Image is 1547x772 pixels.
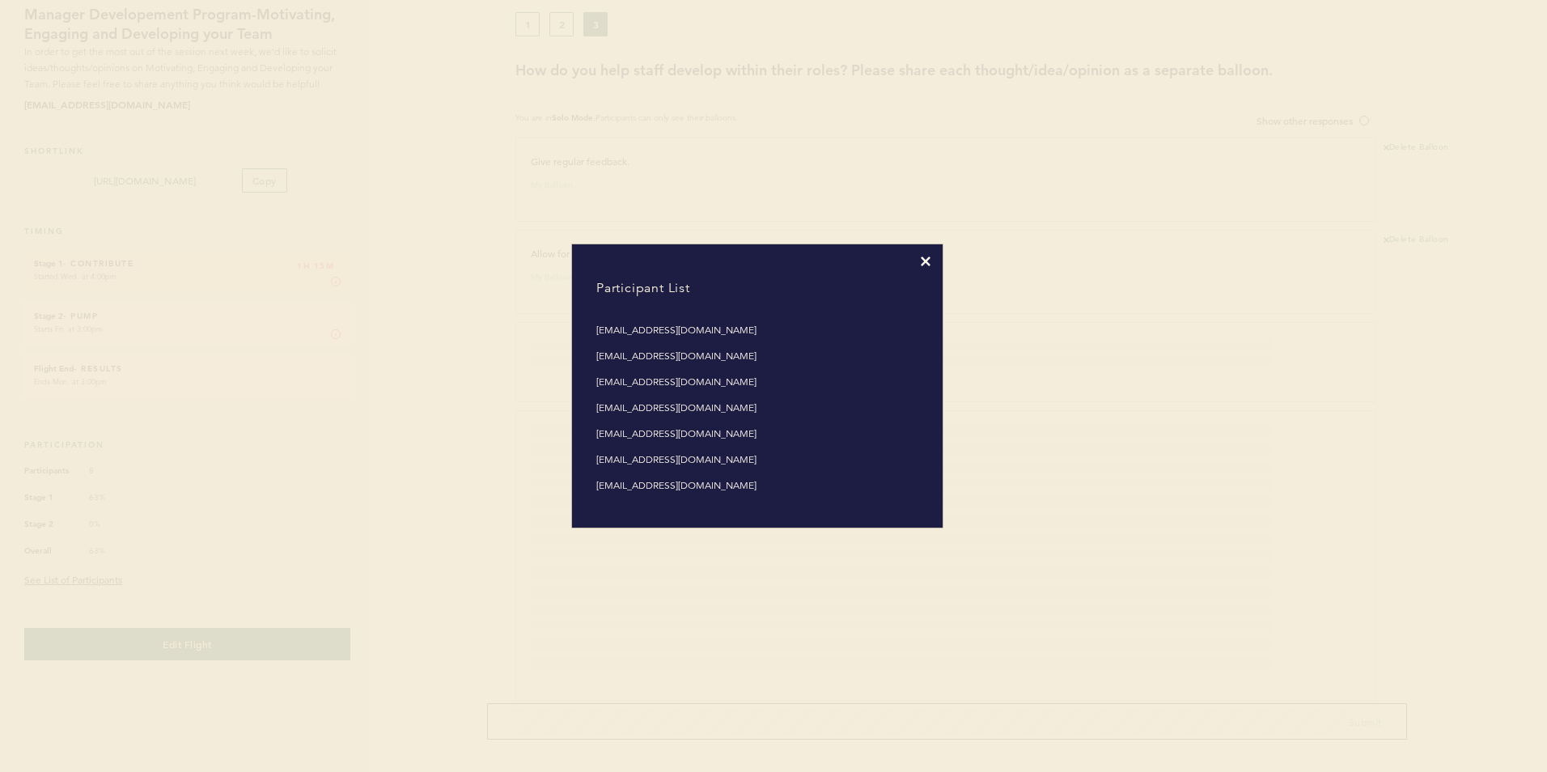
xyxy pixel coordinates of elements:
[596,374,918,390] li: [EMAIL_ADDRESS][DOMAIN_NAME]
[596,426,918,442] li: [EMAIL_ADDRESS][DOMAIN_NAME]
[596,452,918,468] li: [EMAIL_ADDRESS][DOMAIN_NAME]
[584,266,930,310] h4: Participant List
[596,322,918,338] li: [EMAIL_ADDRESS][DOMAIN_NAME]
[596,477,918,494] li: [EMAIL_ADDRESS][DOMAIN_NAME]
[596,348,918,364] li: [EMAIL_ADDRESS][DOMAIN_NAME]
[596,400,918,416] li: [EMAIL_ADDRESS][DOMAIN_NAME]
